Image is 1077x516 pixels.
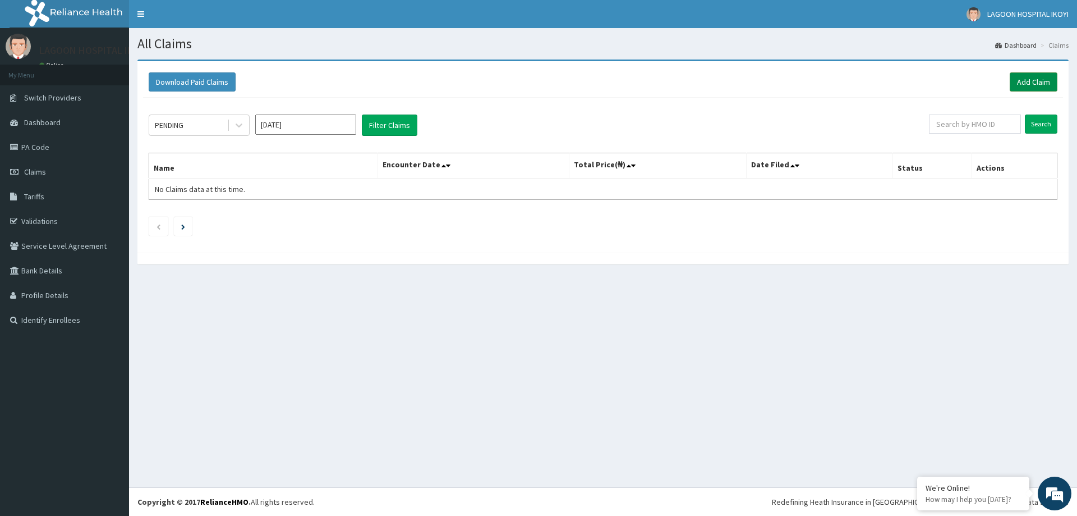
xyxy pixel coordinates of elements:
span: LAGOON HOSPITAL IKOYI [987,9,1069,19]
input: Search by HMO ID [929,115,1021,134]
footer: All rights reserved. [129,487,1077,516]
th: Encounter Date [378,153,569,179]
span: Tariffs [24,191,44,202]
input: Search [1025,115,1057,134]
a: RelianceHMO [200,497,248,507]
span: Claims [24,167,46,177]
input: Select Month and Year [255,115,356,135]
th: Date Filed [746,153,892,179]
span: Dashboard [24,117,61,127]
th: Status [892,153,972,179]
p: How may I help you today? [926,495,1021,504]
div: We're Online! [926,483,1021,493]
button: Filter Claims [362,115,417,136]
th: Actions [972,153,1057,179]
th: Name [149,153,378,179]
div: PENDING [155,120,183,131]
th: Total Price(₦) [569,153,746,179]
div: Redefining Heath Insurance in [GEOGRAPHIC_DATA] using Telemedicine and Data Science! [772,496,1069,508]
img: User Image [6,34,31,59]
img: User Image [966,7,981,21]
a: Online [39,61,66,69]
p: LAGOON HOSPITAL IKOYI [39,45,148,56]
h1: All Claims [137,36,1069,51]
span: No Claims data at this time. [155,184,245,194]
span: Switch Providers [24,93,81,103]
strong: Copyright © 2017 . [137,497,251,507]
li: Claims [1038,40,1069,50]
a: Previous page [156,221,161,231]
button: Download Paid Claims [149,72,236,92]
a: Next page [181,221,185,231]
a: Dashboard [995,40,1037,50]
a: Add Claim [1010,72,1057,92]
